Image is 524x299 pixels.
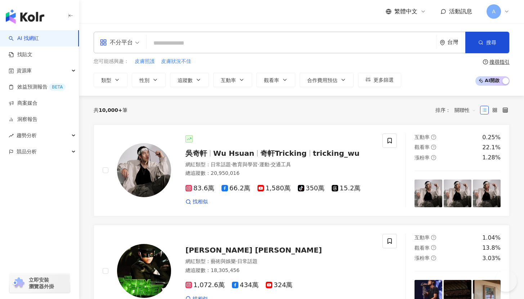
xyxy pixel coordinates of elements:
[9,133,14,138] span: rise
[213,73,252,87] button: 互動率
[454,104,476,116] span: 關聯性
[431,235,436,240] span: question-circle
[221,77,236,83] span: 互動率
[211,258,236,264] span: 藝術與娛樂
[213,149,254,158] span: Wu Hsuan
[492,8,496,15] span: A
[482,133,501,141] div: 0.25%
[447,39,465,45] div: 台灣
[237,258,257,264] span: 日常話題
[269,162,271,167] span: ·
[431,145,436,150] span: question-circle
[431,255,436,261] span: question-circle
[9,35,39,42] a: searchAI 找網紅
[482,154,501,162] div: 1.28%
[431,155,436,160] span: question-circle
[193,198,208,205] span: 找相似
[9,100,37,107] a: 商案媒合
[266,281,292,289] span: 324萬
[332,185,360,192] span: 15.2萬
[17,127,37,144] span: 趨勢分析
[373,77,394,83] span: 更多篩選
[211,162,231,167] span: 日常話題
[482,144,501,151] div: 22.1%
[185,161,374,168] div: 網紅類型 ：
[9,51,32,58] a: 找貼文
[482,254,501,262] div: 3.03%
[415,134,430,140] span: 互動率
[415,144,430,150] span: 觀看率
[431,135,436,140] span: question-circle
[185,258,374,265] div: 網紅類型 ：
[236,258,237,264] span: ·
[117,244,171,298] img: KOL Avatar
[489,59,510,65] div: 搜尋指引
[185,185,214,192] span: 83.6萬
[185,267,374,274] div: 總追蹤數 ： 18,305,456
[307,77,337,83] span: 合作費用預估
[161,58,192,65] button: 皮膚狀況不佳
[185,170,374,177] div: 總追蹤數 ： 20,950,016
[257,185,291,192] span: 1,580萬
[99,107,122,113] span: 10,000+
[444,180,471,207] img: post-image
[482,234,501,242] div: 1.04%
[132,73,166,87] button: 性別
[100,39,107,46] span: appstore
[17,63,32,79] span: 資源庫
[431,245,436,250] span: question-circle
[415,155,430,160] span: 漲粉率
[185,198,208,205] a: 找相似
[17,144,37,160] span: 競品分析
[271,162,291,167] span: 交通工具
[415,180,442,207] img: post-image
[135,58,155,65] span: 皮膚照護
[117,143,171,197] img: KOL Avatar
[100,37,133,48] div: 不分平台
[170,73,209,87] button: 追蹤數
[256,73,295,87] button: 觀看率
[435,104,480,116] div: 排序：
[298,185,324,192] span: 350萬
[12,277,26,289] img: chrome extension
[9,273,70,293] a: chrome extension立即安裝 瀏覽器外掛
[185,281,225,289] span: 1,072.6萬
[486,40,496,45] span: 搜尋
[260,149,307,158] span: 奇軒Tricking
[449,8,472,15] span: 活動訊息
[483,59,488,64] span: question-circle
[264,77,279,83] span: 觀看率
[415,245,430,251] span: 觀看率
[232,281,259,289] span: 434萬
[415,235,430,240] span: 互動率
[313,149,360,158] span: tricking_wu
[134,58,155,65] button: 皮膚照護
[465,32,509,53] button: 搜尋
[259,162,269,167] span: 運動
[29,277,54,290] span: 立即安裝 瀏覽器外掛
[185,149,207,158] span: 吳奇軒
[101,77,111,83] span: 類型
[94,58,129,65] span: 您可能感興趣：
[6,9,44,24] img: logo
[94,124,510,216] a: KOL Avatar吳奇軒Wu Hsuan奇軒Trickingtricking_wu網紅類型：日常話題·教育與學習·運動·交通工具總追蹤數：20,950,01683.6萬66.2萬1,580萬3...
[185,246,322,254] span: [PERSON_NAME] [PERSON_NAME]
[94,73,127,87] button: 類型
[495,270,517,292] iframe: Help Scout Beacon - Open
[161,58,191,65] span: 皮膚狀況不佳
[440,40,445,45] span: environment
[221,185,250,192] span: 66.2萬
[178,77,193,83] span: 追蹤數
[300,73,354,87] button: 合作費用預估
[94,107,127,113] div: 共 筆
[358,73,401,87] button: 更多篩選
[415,255,430,261] span: 漲粉率
[231,162,232,167] span: ·
[139,77,149,83] span: 性別
[9,83,66,91] a: 效益預測報告BETA
[394,8,417,15] span: 繁體中文
[257,162,259,167] span: ·
[482,244,501,252] div: 13.8%
[232,162,257,167] span: 教育與學習
[9,116,37,123] a: 洞察報告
